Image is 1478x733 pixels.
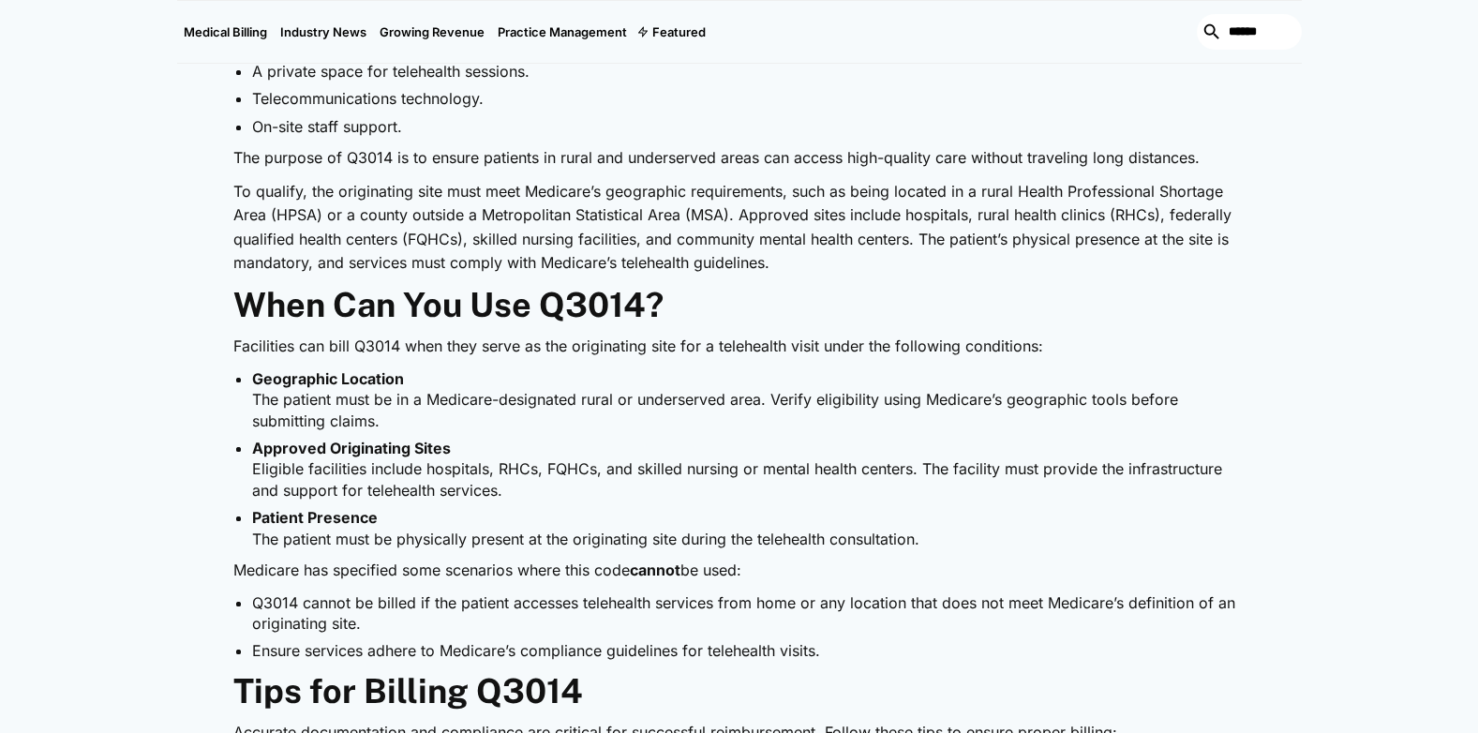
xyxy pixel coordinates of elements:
p: The purpose of Q3014 is to ensure patients in rural and underserved areas can access high-quality... [233,146,1246,171]
p: Medicare has specified some scenarios where this code be used: [233,559,1246,583]
strong: cannot [630,561,680,579]
strong: Tips for Billing Q3014 [233,671,583,711]
li: Ensure services adhere to Medicare’s compliance guidelines for telehealth visits. [252,640,1246,661]
li: Telecommunications technology. [252,88,1246,109]
li: The patient must be physically present at the originating site during the telehealth consultation. [252,507,1246,549]
li: Eligible facilities include hospitals, RHCs, FQHCs, and skilled nursing or mental health centers.... [252,438,1246,501]
div: Featured [634,1,712,63]
p: To qualify, the originating site must meet Medicare’s geographic requirements, such as being loca... [233,180,1246,276]
li: The patient must be in a Medicare-designated rural or underserved area. Verify eligibility using ... [252,368,1246,431]
li: A private space for telehealth sessions. [252,61,1246,82]
strong: Approved Originating Sites [252,439,451,457]
div: Featured [652,24,706,39]
strong: Patient Presence [252,508,378,527]
strong: When Can You Use Q3014? [233,285,664,324]
strong: Geographic Location [252,369,404,388]
p: Facilities can bill Q3014 when they serve as the originating site for a telehealth visit under th... [233,335,1246,359]
a: Practice Management [491,1,634,63]
a: Industry News [274,1,373,63]
li: Q3014 cannot be billed if the patient accesses telehealth services from home or any location that... [252,592,1246,635]
a: Medical Billing [177,1,274,63]
a: Growing Revenue [373,1,491,63]
li: On-site staff support. [252,116,1246,137]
